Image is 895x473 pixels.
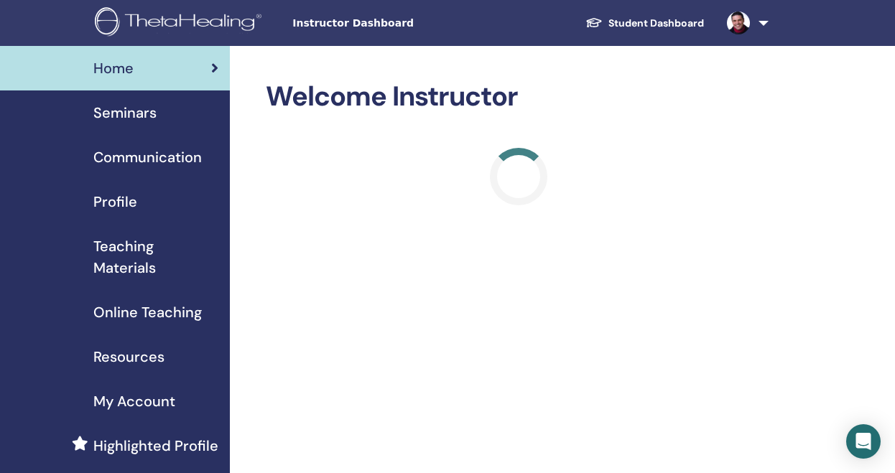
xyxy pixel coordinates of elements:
span: Profile [93,191,137,212]
span: Resources [93,346,164,367]
span: Online Teaching [93,301,202,323]
span: Seminars [93,102,157,123]
span: Communication [93,146,202,168]
span: Instructor Dashboard [292,16,508,31]
img: default.jpg [727,11,750,34]
img: logo.png [95,7,266,39]
span: Highlighted Profile [93,435,218,456]
span: Teaching Materials [93,235,218,278]
h2: Welcome Instructor [266,80,772,113]
span: My Account [93,390,175,412]
a: Student Dashboard [574,10,715,37]
span: Home [93,57,134,79]
img: graduation-cap-white.svg [585,17,603,29]
div: Open Intercom Messenger [846,424,881,459]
